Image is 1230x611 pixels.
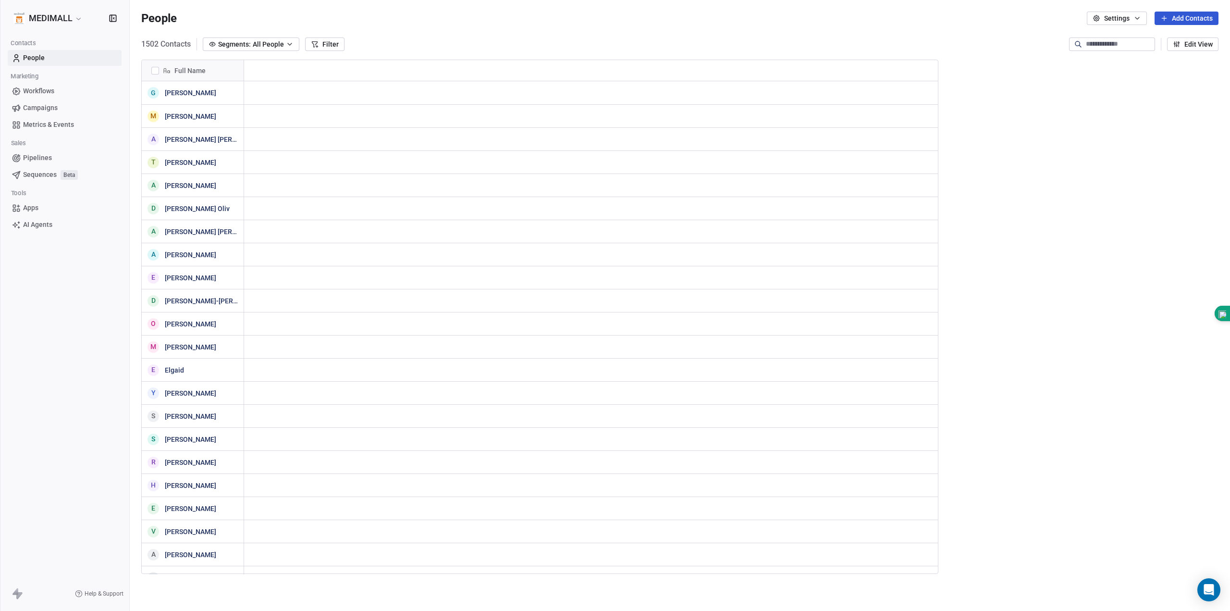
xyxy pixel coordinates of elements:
div: A [151,134,156,144]
div: T [151,157,156,167]
div: S [151,434,155,444]
button: MEDIMALL [12,10,85,26]
a: Apps [8,200,122,216]
a: AI Agents [8,217,122,233]
span: Metrics & Events [23,120,74,130]
span: Workflows [23,86,54,96]
a: [PERSON_NAME] [165,274,216,282]
div: S [151,573,155,583]
a: [PERSON_NAME] [165,251,216,259]
div: grid [142,81,244,574]
div: E [151,365,155,375]
span: All People [253,39,284,50]
a: SequencesBeta [8,167,122,183]
div: V [151,526,156,536]
span: AI Agents [23,220,52,230]
div: G [151,88,156,98]
a: [PERSON_NAME] [165,182,216,189]
a: [PERSON_NAME] Oliv [165,205,230,212]
a: [PERSON_NAME] [165,459,216,466]
div: H [151,480,156,490]
a: [PERSON_NAME] [165,343,216,351]
a: Metrics & Events [8,117,122,133]
a: Elgaid [165,366,184,374]
span: Help & Support [85,590,123,598]
span: Contacts [6,36,39,50]
span: Sequences [23,170,57,180]
a: People [8,50,122,66]
span: Campaigns [23,103,58,113]
div: E [151,273,155,283]
span: 1502 Contacts [141,38,191,50]
span: Beta [61,170,78,180]
div: S [151,411,155,421]
img: Medimall%20logo%20(2).1.jpg [13,12,25,24]
span: Sales [7,136,30,150]
span: Full Name [174,66,206,75]
a: [PERSON_NAME] [165,89,216,97]
a: [PERSON_NAME] [165,112,216,120]
div: O [151,319,156,329]
button: Filter [305,37,344,51]
span: Pipelines [23,153,52,163]
div: Open Intercom Messenger [1197,578,1220,601]
div: Α [151,180,156,190]
a: [PERSON_NAME] [PERSON_NAME] [165,136,269,143]
a: Help & Support [75,590,123,598]
a: Pipelines [8,150,122,166]
div: M [150,111,156,121]
a: [PERSON_NAME] [165,436,216,443]
a: Workflows [8,83,122,99]
a: [PERSON_NAME] [165,159,216,166]
div: A [151,249,156,260]
div: D [151,203,156,213]
button: Edit View [1167,37,1218,51]
span: Apps [23,203,38,213]
button: Add Contacts [1155,12,1218,25]
span: Marketing [6,69,43,84]
a: [PERSON_NAME] [165,412,216,420]
div: E [151,503,155,513]
div: M [150,342,156,352]
div: Y [151,388,156,398]
a: [PERSON_NAME] [165,528,216,536]
div: Α [151,549,156,560]
a: [PERSON_NAME] [165,320,216,328]
span: Segments: [218,39,251,50]
div: D [151,296,156,306]
a: [PERSON_NAME]-[PERSON_NAME] [165,297,270,305]
span: People [141,11,177,25]
span: Tools [7,186,30,200]
div: R [151,457,156,467]
button: Settings [1087,12,1147,25]
span: MEDIMALL [29,12,73,25]
div: A [151,226,156,237]
a: [PERSON_NAME] [165,482,216,489]
div: grid [244,81,939,574]
a: [PERSON_NAME] [165,389,216,397]
a: [PERSON_NAME] [PERSON_NAME] [PERSON_NAME] [165,228,322,236]
span: People [23,53,45,63]
a: [PERSON_NAME] [165,574,216,582]
a: [PERSON_NAME] [165,505,216,512]
a: Campaigns [8,100,122,116]
a: [PERSON_NAME] [165,551,216,559]
div: Full Name [142,60,244,81]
